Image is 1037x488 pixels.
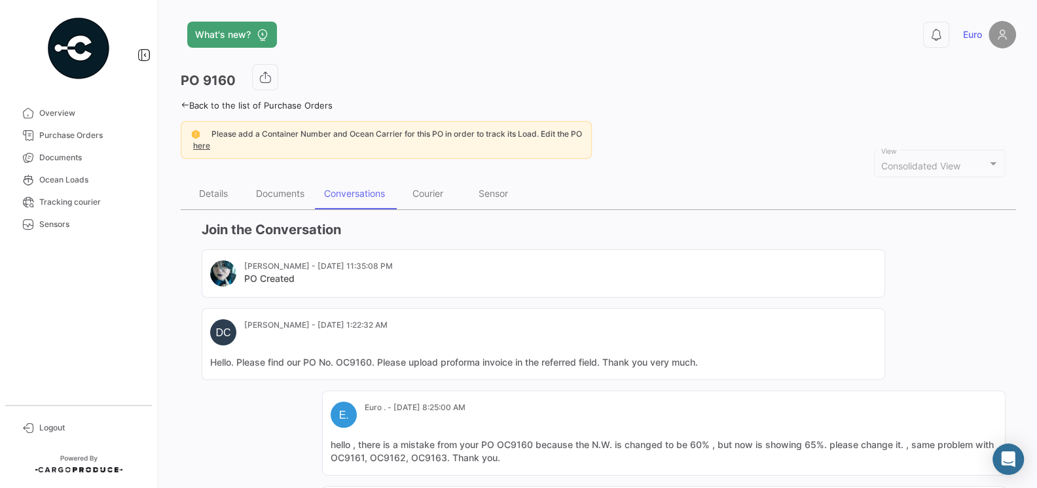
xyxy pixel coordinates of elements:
mat-card-content: Hello. Please find our PO No. OC9160. Please upload proforma invoice in the referred field. Thank... [210,356,877,369]
div: E. [331,402,357,428]
mat-card-title: PO Created [244,272,393,285]
a: Ocean Loads [10,169,147,191]
div: Abrir Intercom Messenger [992,444,1024,475]
h3: Join the Conversation [202,220,1006,239]
h3: PO 9160 [181,71,236,90]
img: powered-by.png [46,16,111,81]
span: Please add a Container Number and Ocean Carrier for this PO in order to track its Load. Edit the PO [211,129,582,139]
span: What's new? [195,28,251,41]
a: Sensors [10,213,147,235]
span: Logout [39,422,141,434]
span: Purchase Orders [39,130,141,141]
a: here [191,141,213,150]
span: Sensors [39,218,141,230]
mat-card-content: hello , there is a mistake from your PO OC9160 because the N.W. is changed to be 60% , but now is... [331,438,997,464]
a: Back to the list of Purchase Orders [181,100,333,111]
div: DC [210,319,236,345]
span: Consolidated View [881,160,960,171]
a: Overview [10,102,147,124]
span: Tracking courier [39,196,141,208]
div: Sensor [479,188,508,199]
div: Courier [412,188,443,199]
span: Euro [963,28,982,41]
span: Documents [39,152,141,164]
a: Tracking courier [10,191,147,213]
mat-card-subtitle: [PERSON_NAME] - [DATE] 1:22:32 AM [244,319,388,331]
mat-card-subtitle: [PERSON_NAME] - [DATE] 11:35:08 PM [244,260,393,272]
span: Overview [39,107,141,119]
mat-card-subtitle: Euro . - [DATE] 8:25:00 AM [365,402,465,413]
div: Documents [256,188,304,199]
img: IMG_20220614_122528.jpg [210,260,236,287]
div: Details [199,188,228,199]
span: Ocean Loads [39,174,141,186]
a: Documents [10,147,147,169]
img: placeholder-user.png [989,21,1016,48]
a: Purchase Orders [10,124,147,147]
button: What's new? [187,22,277,48]
div: Conversations [324,188,385,199]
